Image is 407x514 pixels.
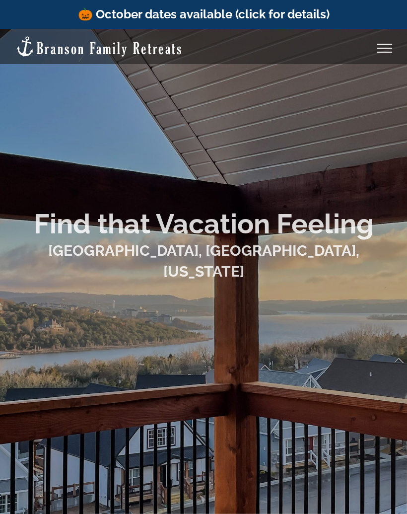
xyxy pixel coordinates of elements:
[15,35,183,58] img: Branson Family Retreats Logo
[78,7,330,21] a: 🎃 October dates available (click for details)
[365,44,405,53] a: Toggle Menu
[129,289,278,364] iframe: Branson Family Retreats - Opens on Book page - Availability/Property Search Widget
[34,208,374,240] b: Find that Vacation Feeling
[15,240,392,282] h1: [GEOGRAPHIC_DATA], [GEOGRAPHIC_DATA], [US_STATE]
